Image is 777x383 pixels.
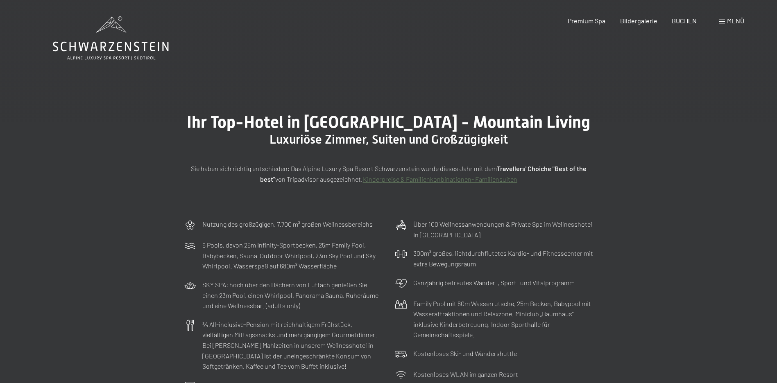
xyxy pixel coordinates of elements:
span: Luxuriöse Zimmer, Suiten und Großzügigkeit [270,132,508,146]
a: BUCHEN [672,17,697,25]
p: Sie haben sich richtig entschieden: Das Alpine Luxury Spa Resort Schwarzenstein wurde dieses Jahr... [184,163,594,184]
p: Ganzjährig betreutes Wander-, Sport- und Vitalprogramm [413,277,575,288]
a: Premium Spa [568,17,605,25]
span: Menü [727,17,744,25]
span: Ihr Top-Hotel in [GEOGRAPHIC_DATA] - Mountain Living [187,113,590,132]
p: 300m² großes, lichtdurchflutetes Kardio- und Fitnesscenter mit extra Bewegungsraum [413,248,594,269]
p: ¾ All-inclusive-Pension mit reichhaltigem Frühstück, vielfältigen Mittagssnacks und mehrgängigem ... [202,319,383,372]
p: Nutzung des großzügigen, 7.700 m² großen Wellnessbereichs [202,219,373,230]
p: 6 Pools, davon 25m Infinity-Sportbecken, 25m Family Pool, Babybecken, Sauna-Outdoor Whirlpool, 23... [202,240,383,271]
p: Über 100 Wellnessanwendungen & Private Spa im Wellnesshotel in [GEOGRAPHIC_DATA] [413,219,594,240]
a: Bildergalerie [620,17,657,25]
p: Kostenloses WLAN im ganzen Resort [413,369,518,380]
p: Family Pool mit 60m Wasserrutsche, 25m Becken, Babypool mit Wasserattraktionen und Relaxzone. Min... [413,298,594,340]
p: SKY SPA: hoch über den Dächern von Luttach genießen Sie einen 23m Pool, einen Whirlpool, Panorama... [202,279,383,311]
strong: Travellers' Choiche "Best of the best" [260,164,587,183]
a: Kinderpreise & Familienkonbinationen- Familiensuiten [363,175,517,183]
p: Kostenloses Ski- und Wandershuttle [413,348,517,359]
